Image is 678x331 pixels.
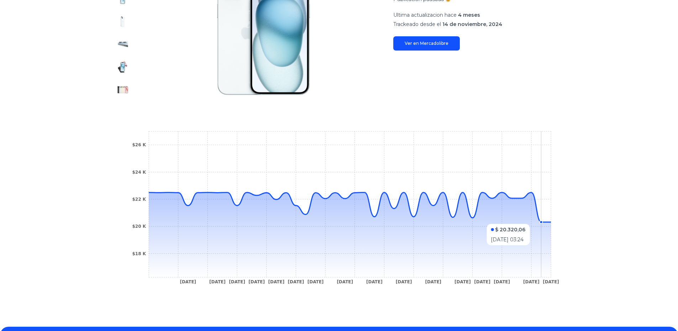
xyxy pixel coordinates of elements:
[366,279,383,284] tspan: [DATE]
[523,279,540,284] tspan: [DATE]
[117,38,128,50] img: Apple iPhone 15 Plus (256 GB) - Azul - Distribuidor Autorizado
[132,224,146,229] tspan: $20 K
[337,279,353,284] tspan: [DATE]
[209,279,226,284] tspan: [DATE]
[132,142,146,147] tspan: $26 K
[180,279,196,284] tspan: [DATE]
[132,170,146,175] tspan: $24 K
[117,84,128,95] img: Apple iPhone 15 Plus (256 GB) - Azul - Distribuidor Autorizado
[132,197,146,202] tspan: $22 K
[458,12,480,18] span: 4 meses
[288,279,304,284] tspan: [DATE]
[425,279,441,284] tspan: [DATE]
[474,279,490,284] tspan: [DATE]
[307,279,324,284] tspan: [DATE]
[393,12,457,18] span: Ultima actualizacion hace
[132,251,146,256] tspan: $18 K
[229,279,245,284] tspan: [DATE]
[248,279,265,284] tspan: [DATE]
[442,21,502,27] span: 14 de noviembre, 2024
[393,21,441,27] span: Trackeado desde el
[543,279,559,284] tspan: [DATE]
[268,279,284,284] tspan: [DATE]
[494,279,510,284] tspan: [DATE]
[393,36,460,51] a: Ver en Mercadolibre
[117,16,128,27] img: Apple iPhone 15 Plus (256 GB) - Azul - Distribuidor Autorizado
[395,279,412,284] tspan: [DATE]
[454,279,471,284] tspan: [DATE]
[117,61,128,73] img: Apple iPhone 15 Plus (256 GB) - Azul - Distribuidor Autorizado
